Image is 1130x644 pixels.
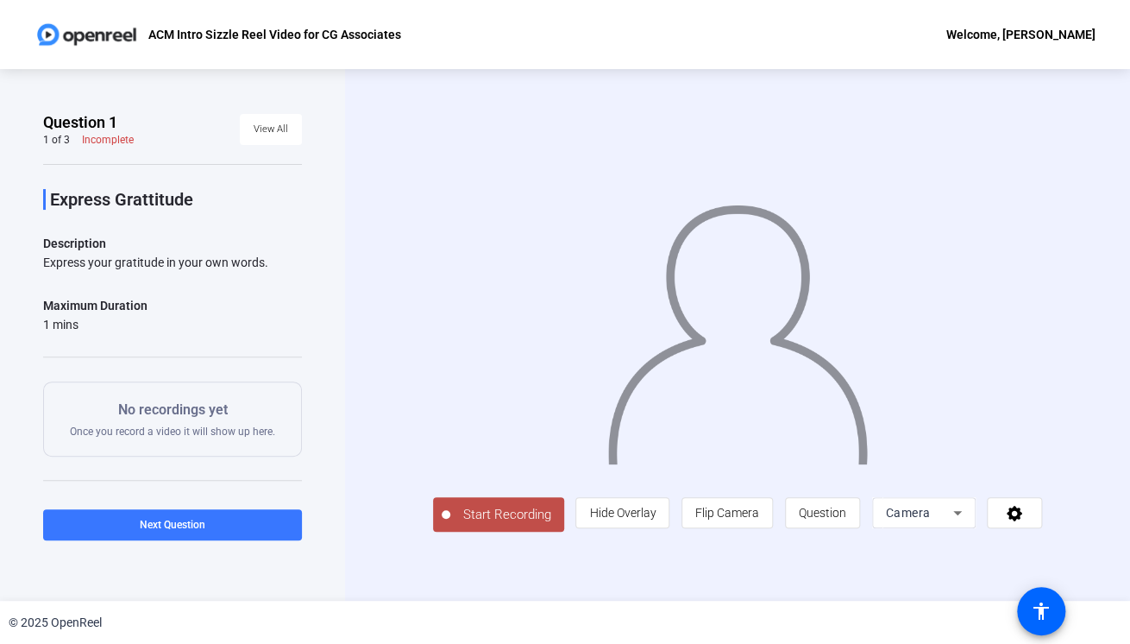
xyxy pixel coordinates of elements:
[240,114,302,145] button: View All
[450,505,564,525] span: Start Recording
[50,189,302,210] p: Express Grattitude
[433,497,564,532] button: Start Recording
[589,506,656,520] span: Hide Overlay
[695,506,759,520] span: Flip Camera
[70,400,275,420] p: No recordings yet
[43,254,302,271] div: Express your gratitude in your own words.
[148,24,400,45] p: ACM Intro Sizzle Reel Video for CG Associates
[43,133,70,147] div: 1 of 3
[799,506,846,520] span: Question
[35,17,139,52] img: OpenReel logo
[1031,601,1052,622] mat-icon: accessibility
[43,112,117,133] span: Question 1
[82,133,134,147] div: Incomplete
[946,24,1095,45] div: Welcome, [PERSON_NAME]
[43,509,302,540] button: Next Question
[9,614,102,632] div: © 2025 OpenReel
[70,400,275,439] div: Once you record a video it will show up here.
[254,117,288,142] span: View All
[43,316,148,333] div: 1 mins
[140,519,205,531] span: Next Question
[575,497,669,528] button: Hide Overlay
[785,497,860,528] button: Question
[43,233,302,254] p: Description
[606,189,869,464] img: overlay
[681,497,773,528] button: Flip Camera
[43,295,148,316] div: Maximum Duration
[886,506,931,520] span: Camera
